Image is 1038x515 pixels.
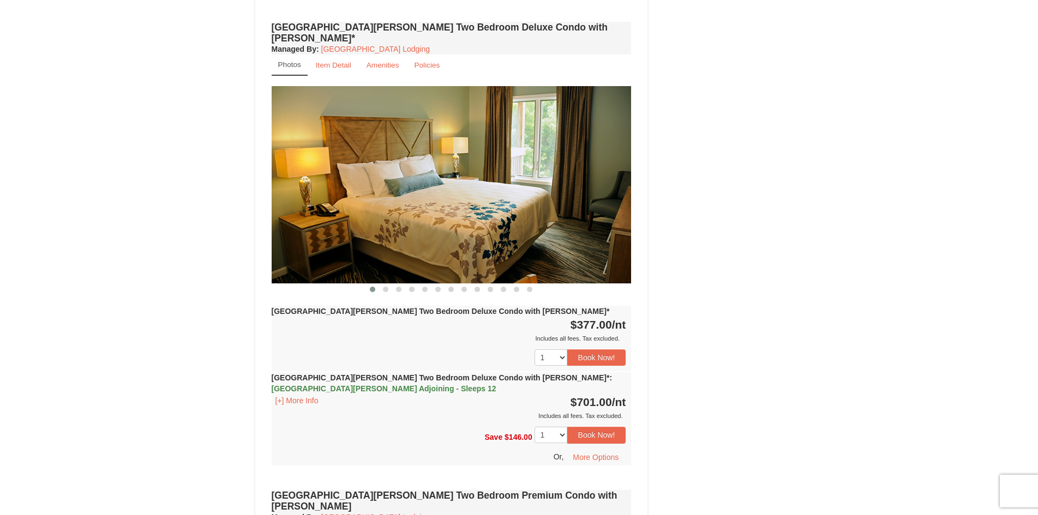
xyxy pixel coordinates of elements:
[359,54,406,76] a: Amenities
[272,333,626,344] div: Includes all fees. Tax excluded.
[309,54,358,76] a: Item Detail
[321,45,430,53] a: [GEOGRAPHIC_DATA] Lodging
[272,373,613,393] strong: [GEOGRAPHIC_DATA][PERSON_NAME] Two Bedroom Deluxe Condo with [PERSON_NAME]*
[612,318,626,331] span: /nt
[272,490,632,512] h4: [GEOGRAPHIC_DATA][PERSON_NAME] Two Bedroom Premium Condo with [PERSON_NAME]
[272,395,322,407] button: [+] More Info
[571,396,612,408] span: $701.00
[407,54,447,76] a: Policies
[272,22,632,44] h4: [GEOGRAPHIC_DATA][PERSON_NAME] Two Bedroom Deluxe Condo with [PERSON_NAME]*
[272,384,496,393] span: [GEOGRAPHIC_DATA][PERSON_NAME] Adjoining - Sleeps 12
[567,349,626,366] button: Book Now!
[566,449,626,465] button: More Options
[567,427,626,443] button: Book Now!
[272,410,626,421] div: Includes all fees. Tax excluded.
[571,318,626,331] strong: $377.00
[414,61,440,69] small: Policies
[505,433,532,441] span: $146.00
[609,373,612,382] span: :
[554,452,564,461] span: Or,
[272,54,308,76] a: Photos
[272,45,319,53] strong: :
[316,61,351,69] small: Item Detail
[367,61,399,69] small: Amenities
[272,307,610,316] strong: [GEOGRAPHIC_DATA][PERSON_NAME] Two Bedroom Deluxe Condo with [PERSON_NAME]*
[278,60,301,69] small: Photos
[612,396,626,408] span: /nt
[484,433,502,441] span: Save
[272,86,632,283] img: 18876286-150-42100a13.jpg
[272,45,316,53] span: Managed By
